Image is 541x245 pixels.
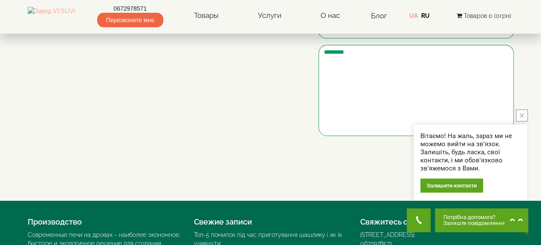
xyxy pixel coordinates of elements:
span: Залиште повідомлення [443,220,505,226]
button: Товаров 0 (0грн) [454,11,514,20]
a: Товары [185,6,227,26]
a: Услуги [249,6,290,26]
a: Блог [370,12,387,20]
h4: Свежие записи [194,218,347,226]
h4: Свяжитесь с нами [360,218,514,226]
button: Get Call button [407,208,431,232]
a: О нас [312,6,348,26]
img: Завод VESUVI [28,7,75,25]
div: Вітаємо! На жаль, зараз ми не можемо вийти на зв'язок. Залишіть, будь ласка, свої контакти, і ми ... [420,132,521,173]
button: close button [516,110,528,121]
a: 0672978571 [97,4,163,13]
span: Товаров 0 (0грн) [464,12,511,19]
a: RU [421,12,429,19]
a: UA [409,12,417,19]
span: Потрібна допомога? [443,214,505,220]
h4: Производство [28,218,181,226]
button: Chat button [435,208,528,232]
div: Залишити контакти [420,179,483,193]
span: Перезвоните мне [97,13,163,27]
div: [STREET_ADDRESS] [360,231,514,239]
